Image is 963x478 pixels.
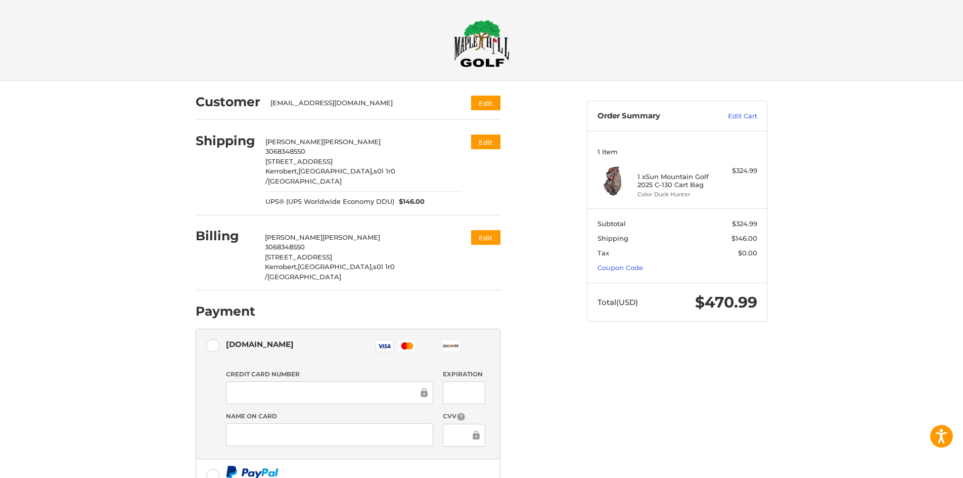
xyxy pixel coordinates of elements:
label: CVV [443,412,485,421]
h3: 1 Item [598,148,757,156]
span: [PERSON_NAME] [323,138,381,146]
h4: 1 x Sun Mountain Golf 2025 C-130 Cart Bag [637,172,715,189]
span: [PERSON_NAME] [265,233,323,241]
button: Edit [471,230,500,245]
span: Tax [598,249,609,257]
div: [DOMAIN_NAME] [226,336,294,353]
label: Name on Card [226,412,433,421]
span: s0l 1r0 / [265,263,395,281]
span: Shipping [598,234,628,242]
div: $324.99 [717,166,757,176]
iframe: Google Customer Reviews [880,451,963,478]
span: $146.00 [731,234,757,242]
span: $0.00 [738,249,757,257]
h2: Shipping [196,133,255,149]
button: Edit [471,96,500,110]
button: Edit [471,135,500,149]
span: [GEOGRAPHIC_DATA] [268,177,342,185]
span: [GEOGRAPHIC_DATA] [267,273,341,281]
img: Maple Hill Golf [454,20,510,67]
div: [EMAIL_ADDRESS][DOMAIN_NAME] [270,98,452,108]
span: $470.99 [695,293,757,312]
li: Color Duck Hunter [637,190,715,199]
span: $324.99 [732,220,757,228]
span: [STREET_ADDRESS] [265,253,332,261]
span: Total (USD) [598,297,638,307]
span: [GEOGRAPHIC_DATA], [298,263,373,271]
span: s0l 1r0 / [265,167,395,185]
h3: Order Summary [598,111,706,121]
span: Subtotal [598,220,626,228]
span: [PERSON_NAME] [265,138,323,146]
h2: Payment [196,303,255,319]
a: Edit Cart [706,111,757,121]
span: Kerrobert, [265,167,298,175]
span: [PERSON_NAME] [323,233,380,241]
span: 3068348550 [265,147,305,155]
a: Coupon Code [598,264,643,272]
h2: Customer [196,94,260,110]
label: Expiration [443,370,485,379]
span: UPS® (UPS Worldwide Economy DDU) [265,197,394,207]
span: $146.00 [394,197,425,207]
span: 3068348550 [265,243,305,251]
span: [STREET_ADDRESS] [265,157,333,165]
span: [GEOGRAPHIC_DATA], [298,167,374,175]
label: Credit Card Number [226,370,433,379]
h2: Billing [196,228,255,244]
span: Kerrobert, [265,263,298,271]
